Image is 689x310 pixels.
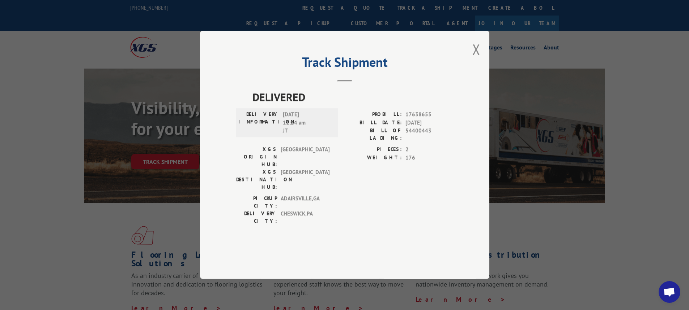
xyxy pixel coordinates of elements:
[345,111,402,119] label: PROBILL:
[345,154,402,162] label: WEIGHT:
[236,195,277,210] label: PICKUP CITY:
[236,57,453,71] h2: Track Shipment
[283,111,332,135] span: [DATE] 11:24 am JT
[405,119,453,127] span: [DATE]
[236,146,277,169] label: XGS ORIGIN HUB:
[405,127,453,142] span: 54400443
[281,195,329,210] span: ADAIRSVILLE , GA
[345,146,402,154] label: PIECES:
[236,169,277,191] label: XGS DESTINATION HUB:
[281,146,329,169] span: [GEOGRAPHIC_DATA]
[345,127,402,142] label: BILL OF LADING:
[281,169,329,191] span: [GEOGRAPHIC_DATA]
[405,146,453,154] span: 2
[405,154,453,162] span: 176
[252,89,453,105] span: DELIVERED
[281,210,329,225] span: CHESWICK , PA
[236,210,277,225] label: DELIVERY CITY:
[405,111,453,119] span: 17638655
[345,119,402,127] label: BILL DATE:
[238,111,279,135] label: DELIVERY INFORMATION:
[659,281,680,303] div: Open chat
[472,40,480,59] button: Close modal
